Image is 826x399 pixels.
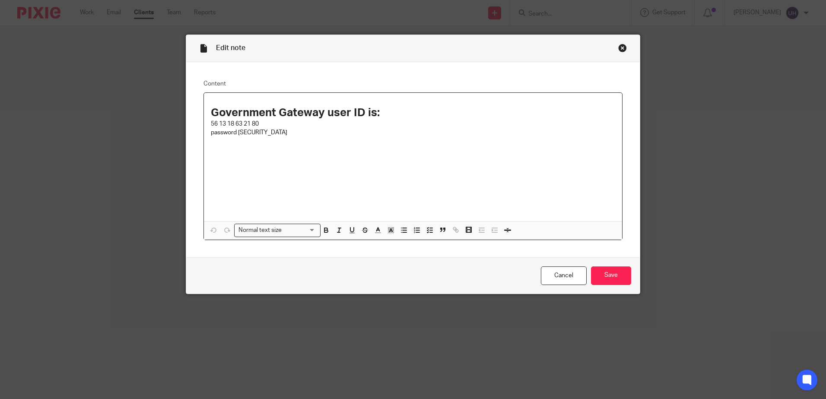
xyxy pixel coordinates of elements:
p: password [SECURITY_DATA] [211,128,615,137]
p: 56 13 18 63 21 80 [211,120,615,128]
span: Normal text size [236,226,283,235]
span: Edit note [216,44,245,51]
a: Cancel [541,266,587,285]
strong: Government Gateway user ID is: [211,107,380,118]
div: Close this dialog window [618,44,627,52]
input: Search for option [284,226,315,235]
input: Save [591,266,631,285]
div: Search for option [234,224,321,237]
label: Content [203,79,623,88]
